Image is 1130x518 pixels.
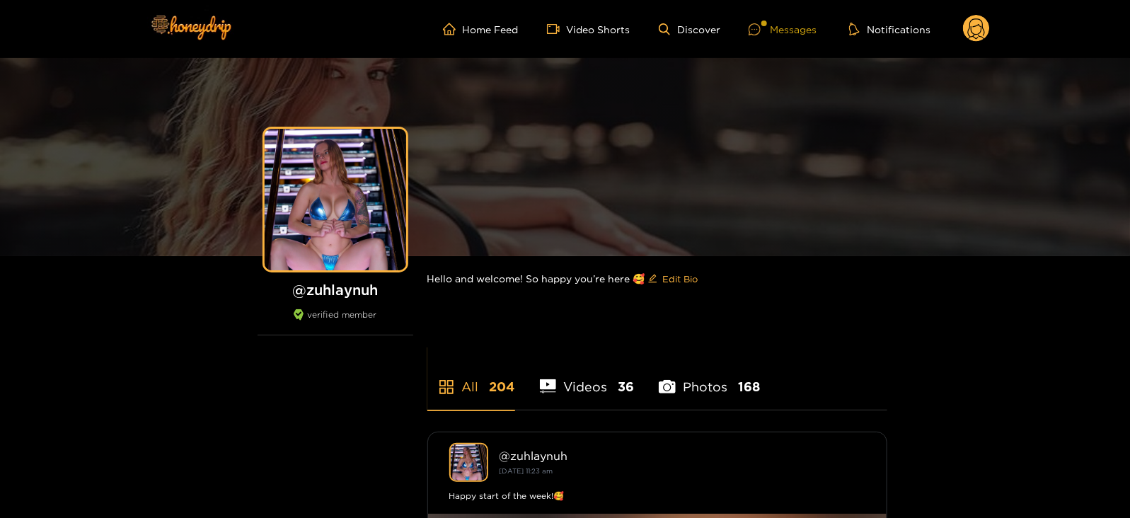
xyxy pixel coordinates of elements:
[500,449,865,462] div: @ zuhlaynuh
[427,346,515,410] li: All
[659,346,760,410] li: Photos
[438,379,455,396] span: appstore
[618,378,634,396] span: 36
[648,274,657,284] span: edit
[449,489,865,503] div: Happy start of the week!🥰
[443,23,463,35] span: home
[749,21,817,38] div: Messages
[258,281,413,299] h1: @ zuhlaynuh
[258,309,413,335] div: verified member
[540,346,635,410] li: Videos
[547,23,630,35] a: Video Shorts
[547,23,567,35] span: video-camera
[449,443,488,482] img: zuhlaynuh
[427,256,887,301] div: Hello and welcome! So happy you’re here 🥰
[645,267,701,290] button: editEdit Bio
[443,23,519,35] a: Home Feed
[500,467,553,475] small: [DATE] 11:23 am
[663,272,698,286] span: Edit Bio
[845,22,935,36] button: Notifications
[738,378,760,396] span: 168
[490,378,515,396] span: 204
[659,23,720,35] a: Discover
